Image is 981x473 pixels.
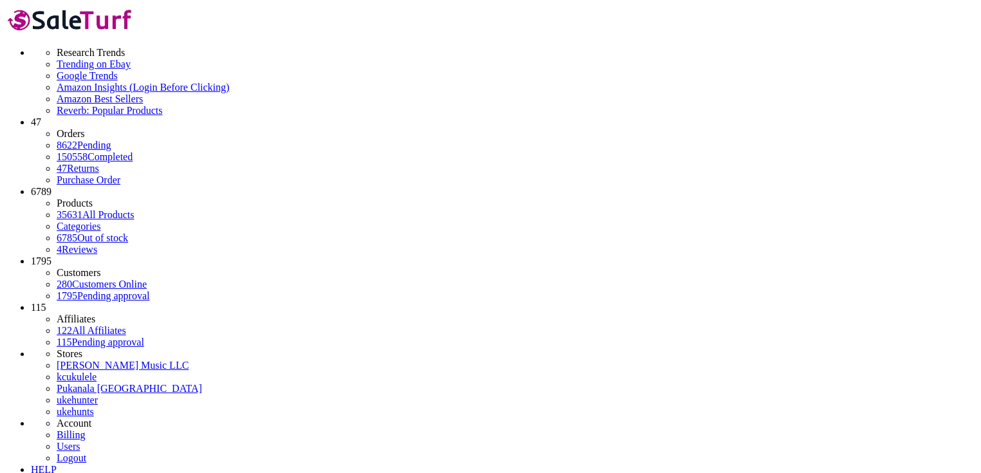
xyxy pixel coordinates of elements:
[57,105,976,116] a: Reverb: Popular Products
[57,70,976,82] a: Google Trends
[57,151,133,162] a: 150558Completed
[57,383,202,394] a: Pukanala [GEOGRAPHIC_DATA]
[57,221,100,232] a: Categories
[57,313,976,325] li: Affiliates
[57,244,97,255] a: 4Reviews
[57,406,94,417] a: ukehunts
[57,198,976,209] li: Products
[57,337,71,348] span: 115
[57,163,99,174] a: 47Returns
[57,232,77,243] span: 6785
[57,279,72,290] span: 280
[57,93,976,105] a: Amazon Best Sellers
[57,163,67,174] span: 47
[57,418,976,429] li: Account
[57,337,144,348] a: 115Pending approval
[57,47,976,59] li: Research Trends
[57,279,147,290] a: 280Customers Online
[57,209,134,220] a: 35631All Products
[57,452,86,463] a: Logout
[57,360,189,371] a: [PERSON_NAME] Music LLC
[57,267,976,279] li: Customers
[31,116,41,127] span: 47
[57,59,976,70] a: Trending on Ebay
[57,128,976,140] li: Orders
[57,232,128,243] a: 6785Out of stock
[31,255,51,266] span: 1795
[57,325,126,336] a: 122All Affiliates
[57,290,77,301] span: 1795
[31,186,51,197] span: 6789
[31,302,46,313] span: 115
[57,371,97,382] a: kcukulele
[57,441,80,452] a: Users
[57,348,976,360] li: Stores
[57,394,98,405] a: ukehunter
[57,140,976,151] a: 8622Pending
[57,429,85,440] a: Billing
[57,244,62,255] span: 4
[5,5,136,34] img: SaleTurf
[57,151,88,162] span: 150558
[57,140,77,151] span: 8622
[57,209,82,220] span: 35631
[57,82,976,93] a: Amazon Insights (Login Before Clicking)
[57,174,120,185] a: Purchase Order
[57,290,149,301] a: 1795Pending approval
[57,325,72,336] span: 122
